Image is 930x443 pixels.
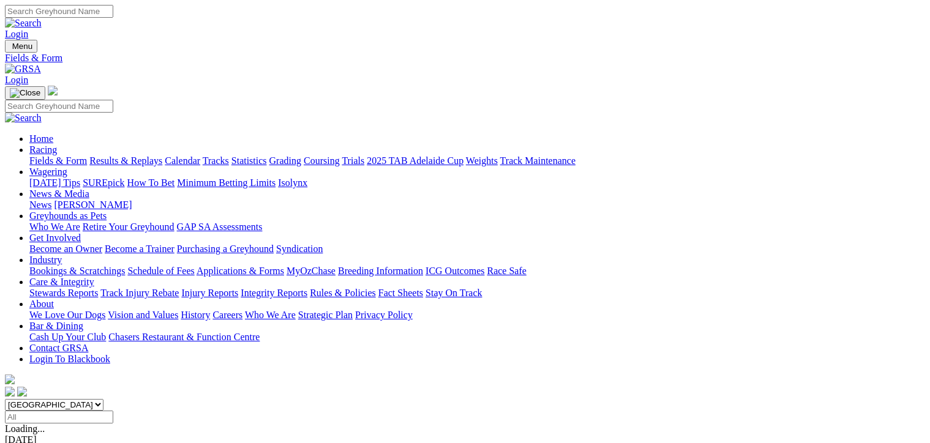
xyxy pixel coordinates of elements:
a: Isolynx [278,177,307,188]
span: Loading... [5,423,45,434]
a: Login To Blackbook [29,354,110,364]
a: Greyhounds as Pets [29,210,107,221]
a: Care & Integrity [29,277,94,287]
a: SUREpick [83,177,124,188]
a: Statistics [231,155,267,166]
a: MyOzChase [287,266,336,276]
a: Fields & Form [5,53,925,64]
a: Tracks [203,155,229,166]
a: Chasers Restaurant & Function Centre [108,332,260,342]
a: Breeding Information [338,266,423,276]
a: Results & Replays [89,155,162,166]
a: Login [5,75,28,85]
a: Rules & Policies [310,288,376,298]
a: Syndication [276,244,323,254]
div: Greyhounds as Pets [29,221,925,233]
a: Login [5,29,28,39]
a: We Love Our Dogs [29,310,105,320]
a: ICG Outcomes [426,266,484,276]
a: Who We Are [245,310,296,320]
img: Search [5,18,42,29]
a: Racing [29,144,57,155]
div: Industry [29,266,925,277]
a: Cash Up Your Club [29,332,106,342]
div: Get Involved [29,244,925,255]
a: How To Bet [127,177,175,188]
a: Track Injury Rebate [100,288,179,298]
a: Industry [29,255,62,265]
img: Search [5,113,42,124]
a: Purchasing a Greyhound [177,244,274,254]
a: Careers [212,310,242,320]
a: 2025 TAB Adelaide Cup [367,155,463,166]
div: Bar & Dining [29,332,925,343]
img: Close [10,88,40,98]
a: Wagering [29,166,67,177]
a: Fact Sheets [378,288,423,298]
a: Bookings & Scratchings [29,266,125,276]
img: logo-grsa-white.png [48,86,58,95]
a: Contact GRSA [29,343,88,353]
img: logo-grsa-white.png [5,374,15,384]
a: Privacy Policy [355,310,413,320]
a: Fields & Form [29,155,87,166]
a: About [29,299,54,309]
a: Stewards Reports [29,288,98,298]
a: Bar & Dining [29,321,83,331]
a: [DATE] Tips [29,177,80,188]
a: News & Media [29,188,89,199]
input: Search [5,5,113,18]
a: Become an Owner [29,244,102,254]
img: twitter.svg [17,387,27,396]
button: Toggle navigation [5,40,37,53]
a: Who We Are [29,221,80,232]
a: Become a Trainer [105,244,174,254]
a: Calendar [165,155,200,166]
a: Strategic Plan [298,310,353,320]
img: GRSA [5,64,41,75]
a: History [181,310,210,320]
a: Grading [269,155,301,166]
a: Get Involved [29,233,81,243]
div: Racing [29,155,925,166]
a: Coursing [304,155,340,166]
input: Search [5,100,113,113]
div: Care & Integrity [29,288,925,299]
a: Minimum Betting Limits [177,177,276,188]
a: GAP SA Assessments [177,221,263,232]
a: Retire Your Greyhound [83,221,174,232]
a: Race Safe [487,266,526,276]
a: Home [29,133,53,144]
div: Wagering [29,177,925,188]
span: Menu [12,42,32,51]
a: Integrity Reports [241,288,307,298]
a: Track Maintenance [500,155,576,166]
a: Schedule of Fees [127,266,194,276]
input: Select date [5,411,113,423]
a: Stay On Track [426,288,482,298]
a: Trials [342,155,364,166]
a: Vision and Values [108,310,178,320]
a: Injury Reports [181,288,238,298]
a: News [29,199,51,210]
img: facebook.svg [5,387,15,396]
div: News & Media [29,199,925,210]
a: Weights [466,155,498,166]
a: [PERSON_NAME] [54,199,132,210]
button: Toggle navigation [5,86,45,100]
div: About [29,310,925,321]
a: Applications & Forms [197,266,284,276]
